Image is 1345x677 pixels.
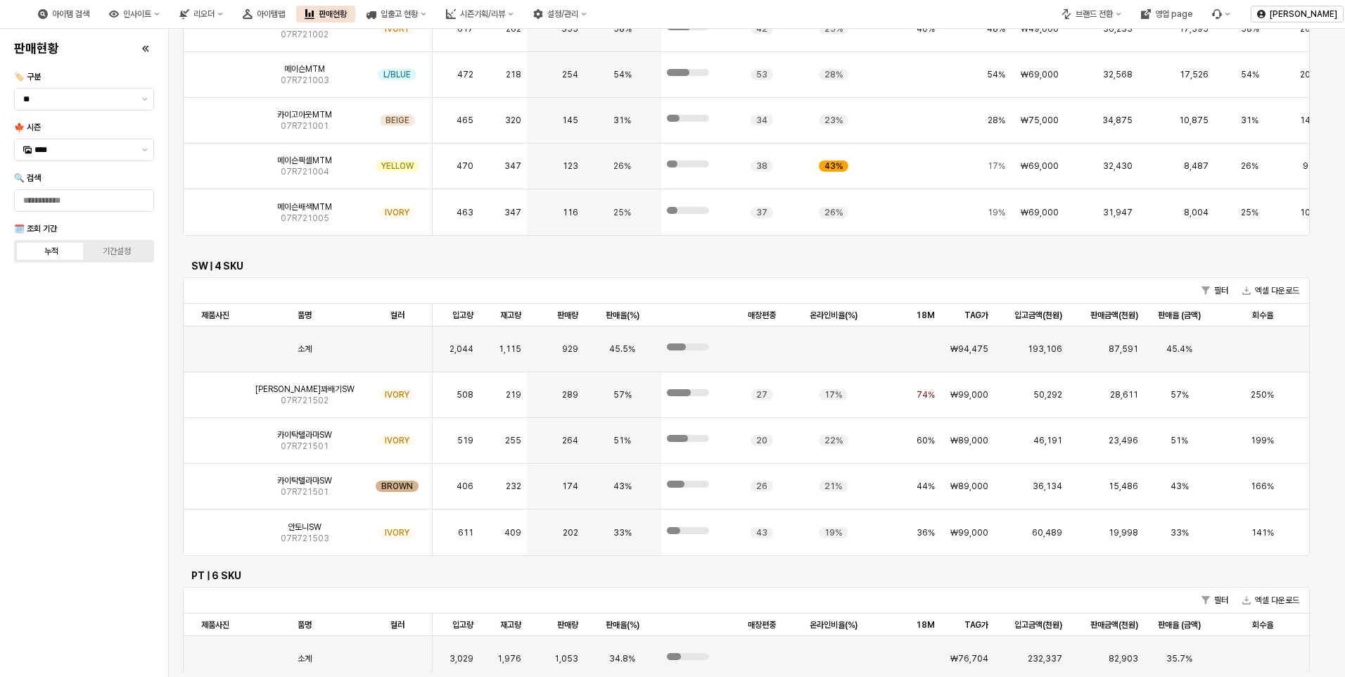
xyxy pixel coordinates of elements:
span: 8,004 [1184,207,1209,218]
div: 시즌기획/리뷰 [438,6,522,23]
span: 53 [756,69,767,80]
span: ₩69,000 [1021,160,1059,172]
span: 617 [457,23,473,34]
span: 42 [756,23,767,34]
span: 판매금액(천원) [1090,310,1138,321]
button: 설정/관리 [525,6,595,23]
button: 엑셀 다운로드 [1237,282,1305,299]
span: 판매율(%) [606,619,639,631]
span: 145 [562,115,578,126]
span: 82,903 [1109,653,1138,664]
span: 46,191 [1033,435,1062,446]
h6: SW | 4 SKU [191,260,1301,272]
span: 🗓️ 조회 기간 [14,224,57,234]
p: [PERSON_NAME] [1270,8,1337,20]
span: 218 [506,69,521,80]
span: 36,134 [1033,481,1062,492]
span: TAG가 [964,619,988,631]
span: 43 [756,527,767,538]
span: 51% [613,435,631,446]
span: 26% [824,207,843,218]
span: 250% [1251,389,1274,400]
span: IVORY [385,527,409,538]
span: 10,875 [1179,115,1209,126]
span: 25% [824,23,843,34]
span: 519 [457,435,473,446]
span: 온라인비율(%) [810,619,858,631]
button: [PERSON_NAME] [1251,6,1344,23]
span: 50,292 [1033,389,1062,400]
span: 07R721501 [281,441,329,452]
span: IVORY [385,389,409,400]
span: 219 [506,389,521,400]
label: 누적 [19,245,84,258]
span: 07R721001 [281,120,329,132]
button: 엑셀 다운로드 [1237,592,1305,609]
button: 브랜드 전환 [1053,6,1130,23]
span: 508 [457,389,473,400]
span: 27 [756,389,767,400]
button: 판매현황 [296,6,355,23]
span: 재고량 [500,619,521,631]
span: 판매율(%) [606,310,639,321]
span: 54% [987,69,1005,80]
span: 28% [824,69,843,80]
span: ₩99,000 [950,527,988,538]
span: 판매율 (금액) [1158,310,1201,321]
span: 254 [562,69,578,80]
main: App Frame [169,29,1345,677]
span: 43% [1171,481,1189,492]
h6: PT | 6 SKU [191,569,1301,582]
button: 제안 사항 표시 [136,139,153,160]
span: 19% [824,527,842,538]
span: 51% [1171,435,1188,446]
span: 45.5% [609,343,635,355]
span: 19% [988,207,1005,218]
span: 품명 [298,310,312,321]
span: 320 [505,115,521,126]
span: 409 [504,527,521,538]
span: 34 [756,115,767,126]
span: IVORY [385,23,409,34]
span: 95% [1303,160,1321,172]
span: 07R721005 [281,213,329,224]
span: 🔍 검색 [14,173,41,183]
div: 아이템맵 [257,9,285,19]
span: 07R721502 [281,395,329,406]
span: ₩99,000 [950,389,988,400]
button: 인사이트 [101,6,168,23]
span: 465 [457,115,473,126]
span: 31% [613,115,631,126]
span: 제품사진 [201,619,229,631]
span: 28,611 [1110,389,1138,400]
label: 기간설정 [84,245,150,258]
span: 07R721002 [281,29,329,40]
span: 107% [1300,207,1323,218]
span: 87,591 [1109,343,1138,355]
span: 31% [1241,115,1258,126]
span: 소계 [298,343,312,355]
span: 54% [1241,69,1259,80]
span: IVORY [385,435,409,446]
span: 19,998 [1109,527,1138,538]
div: 영업 page [1155,9,1192,19]
span: 15,486 [1109,481,1138,492]
span: YELLOW [381,160,414,172]
span: 264 [562,435,578,446]
span: 929 [562,343,578,355]
span: [PERSON_NAME]꽈배기SW [255,384,355,395]
button: 영업 page [1133,6,1201,23]
span: TAG가 [964,310,988,321]
span: 611 [458,527,473,538]
span: 21% [824,481,842,492]
span: 347 [504,207,521,218]
span: 메이슨배색MTM [277,201,332,213]
span: 8,487 [1184,160,1209,172]
span: 32,568 [1103,69,1133,80]
span: 36% [917,527,935,538]
span: 57% [613,389,632,400]
span: 34.8% [609,653,635,664]
div: 시즌기획/리뷰 [460,9,505,19]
